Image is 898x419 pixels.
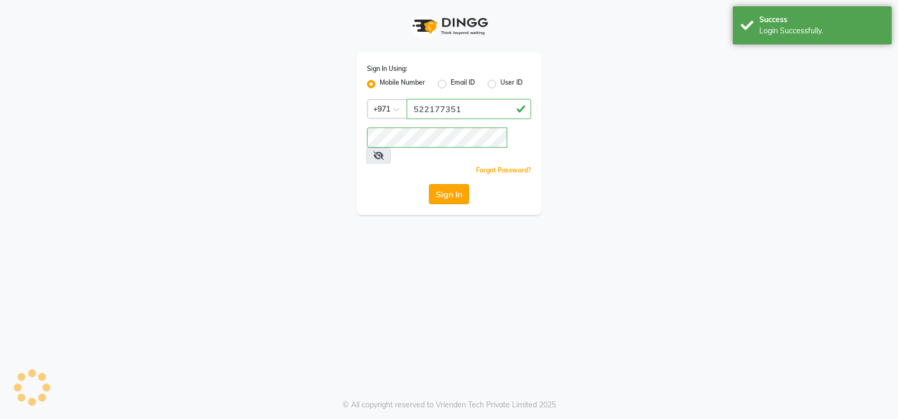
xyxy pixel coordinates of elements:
label: Email ID [451,78,475,90]
label: Mobile Number [380,78,425,90]
input: Username [407,99,531,119]
label: User ID [500,78,523,90]
label: Sign In Using: [367,64,407,74]
div: Login Successfully. [759,25,884,37]
button: Sign In [429,184,469,204]
input: Username [367,127,507,148]
div: Success [759,14,884,25]
a: Forgot Password? [476,166,531,174]
img: logo1.svg [407,11,491,42]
